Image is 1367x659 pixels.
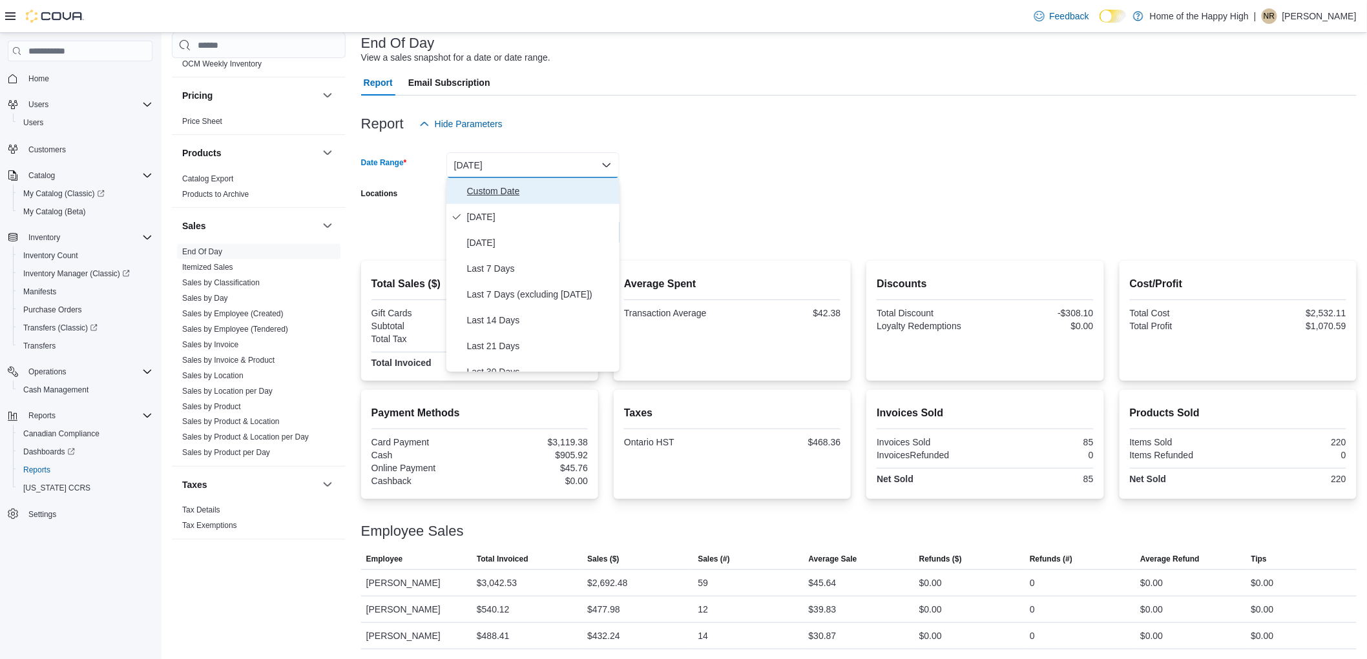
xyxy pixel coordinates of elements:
a: Tax Details [182,506,220,515]
div: OCM [172,56,346,77]
span: Customers [28,145,66,155]
div: 0 [988,450,1094,460]
label: Date Range [361,157,407,168]
div: Total Discount [877,308,983,318]
span: Sales by Day [182,293,228,303]
p: Home of the Happy High [1150,8,1249,24]
span: Manifests [23,287,56,297]
div: View a sales snapshot for a date or date range. [361,51,550,65]
img: Cova [26,10,84,23]
div: 85 [988,474,1094,484]
a: Sales by Product & Location [182,418,280,427]
div: Products [172,171,346,207]
span: [US_STATE] CCRS [23,483,90,493]
span: Users [23,97,152,112]
span: Users [28,99,48,110]
strong: Total Invoiced [371,358,432,368]
div: Items Sold [1130,437,1236,447]
div: $45.64 [809,575,837,591]
div: $42.38 [735,308,841,318]
div: InvoicesRefunded [877,450,983,460]
span: Sales by Classification [182,278,260,288]
span: Users [18,115,152,130]
button: Transfers [13,337,158,355]
span: Refunds ($) [919,554,962,564]
a: Dashboards [13,443,158,461]
span: Products to Archive [182,189,249,199]
span: Sales by Product & Location per Day [182,432,309,443]
a: Catalog Export [182,174,233,183]
input: Dark Mode [1100,10,1127,23]
button: Operations [23,364,72,380]
span: Sales by Employee (Tendered) [182,324,288,334]
span: Reports [23,465,50,475]
a: [US_STATE] CCRS [18,480,96,496]
span: Transfers (Classic) [18,320,152,336]
div: Select listbox [446,178,620,372]
a: Reports [18,462,56,478]
span: Sales (#) [698,554,729,564]
span: Settings [23,506,152,522]
span: My Catalog (Classic) [18,186,152,201]
div: Ontario HST [624,437,730,447]
span: OCM Weekly Inventory [182,59,262,69]
h2: Cost/Profit [1130,276,1346,292]
h3: Pricing [182,89,213,102]
span: Reports [28,411,56,421]
span: Canadian Compliance [18,426,152,441]
div: $432.24 [587,628,620,644]
button: Users [13,114,158,132]
span: Tax Exemptions [182,521,237,531]
button: Reports [23,408,61,423]
a: Sales by Invoice & Product [182,356,275,365]
div: $30.87 [809,628,837,644]
a: End Of Day [182,247,222,256]
span: Purchase Orders [18,302,152,318]
span: Average Sale [809,554,857,564]
span: My Catalog (Beta) [23,207,86,217]
span: Total Invoiced [477,554,528,564]
button: Pricing [320,88,335,103]
span: Sales by Product & Location [182,417,280,427]
h2: Average Spent [624,276,840,292]
h2: Invoices Sold [877,405,1093,421]
div: $0.00 [988,321,1094,331]
div: $0.00 [1140,628,1163,644]
button: Products [320,145,335,161]
button: Sales [320,218,335,234]
h2: Products Sold [1130,405,1346,421]
span: Custom Date [467,183,614,199]
a: Sales by Product per Day [182,449,270,458]
button: Inventory [3,228,158,247]
button: Home [3,69,158,88]
div: Items Refunded [1130,450,1236,460]
div: Gift Cards [371,308,477,318]
span: Itemized Sales [182,262,233,272]
span: Operations [23,364,152,380]
span: Inventory Count [18,248,152,263]
a: Sales by Location per Day [182,387,273,396]
a: Manifests [18,284,61,299]
span: Inventory [28,232,60,243]
span: Home [23,70,152,86]
span: Customers [23,141,152,157]
span: Feedback [1050,10,1089,23]
div: 0 [1030,602,1035,617]
button: Taxes [182,478,317,491]
div: Total Tax [371,334,477,344]
div: $0.00 [1251,602,1274,617]
button: Taxes [320,477,335,492]
h2: Discounts [877,276,1093,292]
h3: Taxes [182,478,207,491]
div: $540.12 [477,602,510,617]
span: Sales by Invoice [182,340,238,350]
div: 0 [1240,450,1346,460]
button: Settings [3,505,158,523]
div: Total Profit [1130,321,1236,331]
span: Last 7 Days (excluding [DATE]) [467,287,614,302]
span: Inventory Count [23,250,78,261]
span: Washington CCRS [18,480,152,496]
div: 220 [1240,474,1346,484]
a: Purchase Orders [18,302,87,318]
a: Sales by Product & Location per Day [182,433,309,442]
